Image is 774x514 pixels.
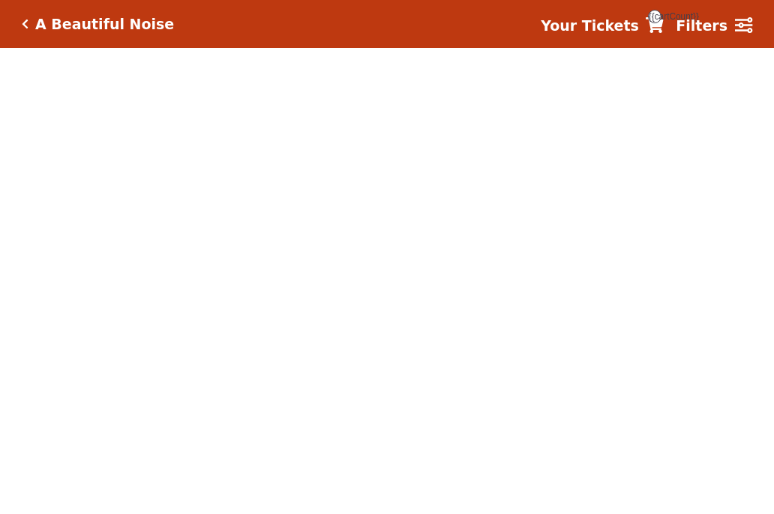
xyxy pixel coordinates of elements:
[676,17,727,34] strong: Filters
[541,15,664,37] a: Your Tickets {{cartCount}}
[22,19,28,29] a: Click here to go back to filters
[541,17,639,34] strong: Your Tickets
[648,10,661,23] span: {{cartCount}}
[676,15,752,37] a: Filters
[35,16,174,33] h5: A Beautiful Noise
